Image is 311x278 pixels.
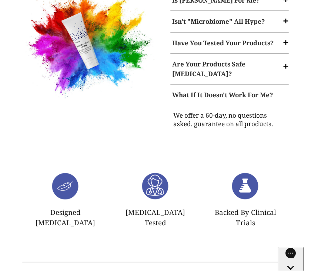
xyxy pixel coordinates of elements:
strong: Isn't "Microbiome" All Hype? [172,17,265,26]
div: Load slide 3 [200,172,290,239]
p: We offer a 60-day, no questions asked, guarantee on all products. [172,110,287,130]
iframe: Gorgias live chat messenger [278,247,304,271]
strong: Are Your Products Safe [MEDICAL_DATA]? [172,60,245,78]
strong: What If It Doesn't Work For Me? [172,91,273,99]
p: Designed [MEDICAL_DATA] [26,207,105,228]
strong: Have You Tested Your Products? [172,39,274,47]
div: Load slide 1 [20,172,110,239]
div: Load slide 2 [110,172,200,239]
p: Backed By Clinical Trials [206,207,285,228]
p: [MEDICAL_DATA] Tested [116,207,195,228]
